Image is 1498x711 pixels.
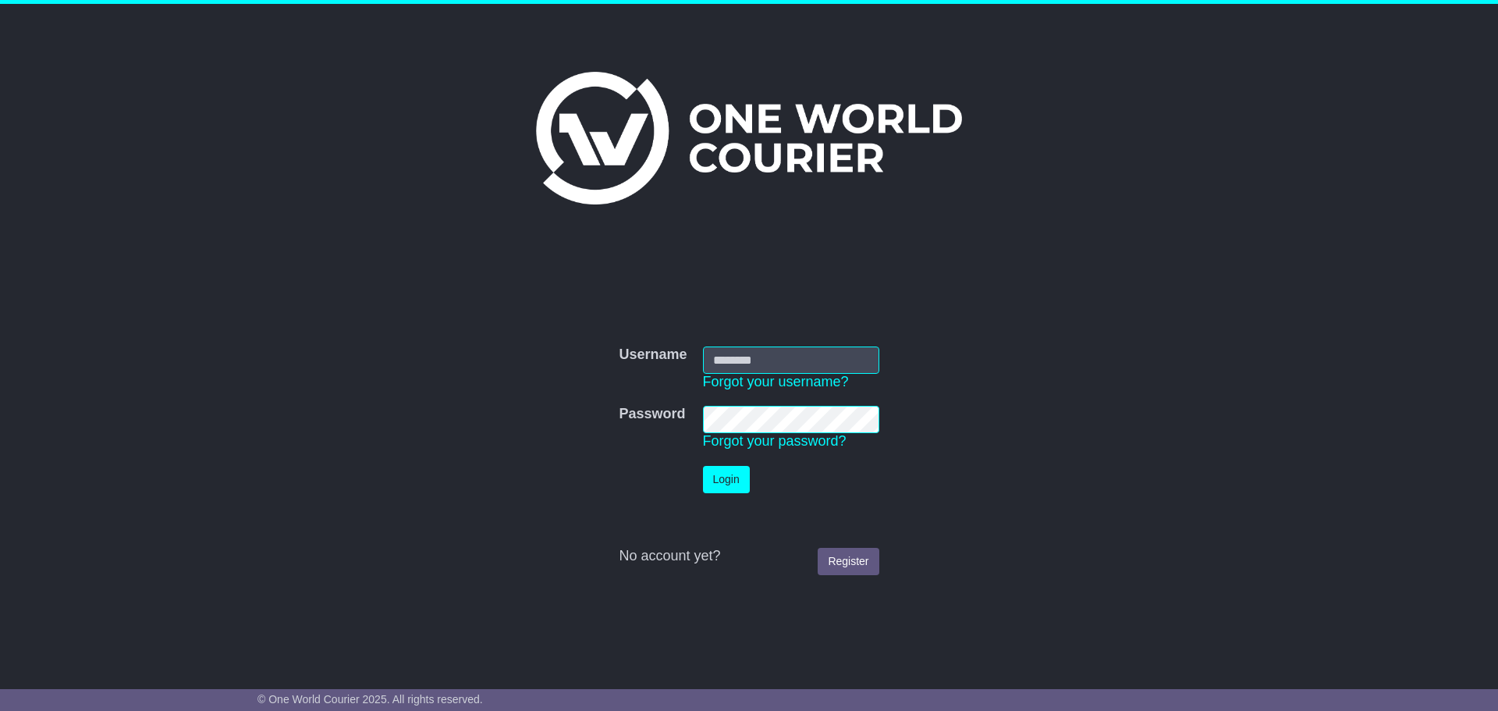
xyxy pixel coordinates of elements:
a: Forgot your password? [703,433,847,449]
div: No account yet? [619,548,879,565]
a: Forgot your username? [703,374,849,389]
button: Login [703,466,750,493]
label: Username [619,347,687,364]
span: © One World Courier 2025. All rights reserved. [257,693,483,706]
label: Password [619,406,685,423]
a: Register [818,548,879,575]
img: One World [536,72,962,204]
